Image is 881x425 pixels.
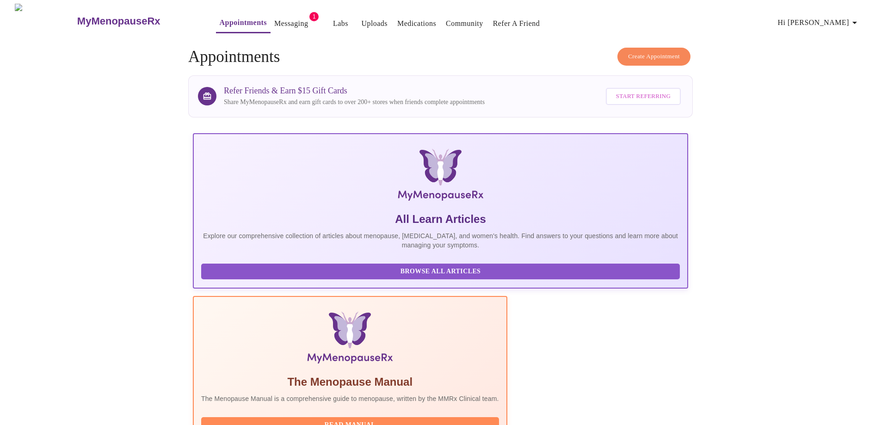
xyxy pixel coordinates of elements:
h3: Refer Friends & Earn $15 Gift Cards [224,86,485,96]
a: Browse All Articles [201,267,682,275]
a: MyMenopauseRx [76,5,197,37]
img: MyMenopauseRx Logo [15,4,76,38]
span: Hi [PERSON_NAME] [778,16,860,29]
button: Browse All Articles [201,264,680,280]
a: Refer a Friend [493,17,540,30]
button: Medications [394,14,440,33]
span: Create Appointment [628,51,680,62]
img: Menopause Manual [248,312,451,367]
h3: MyMenopauseRx [77,15,160,27]
button: Community [442,14,487,33]
span: Start Referring [616,91,671,102]
button: Appointments [216,13,271,33]
button: Messaging [271,14,312,33]
span: 1 [309,12,319,21]
p: The Menopause Manual is a comprehensive guide to menopause, written by the MMRx Clinical team. [201,394,499,403]
a: Community [446,17,483,30]
a: Messaging [274,17,308,30]
button: Create Appointment [617,48,690,66]
p: Share MyMenopauseRx and earn gift cards to over 200+ stores when friends complete appointments [224,98,485,107]
a: Uploads [361,17,388,30]
span: Browse All Articles [210,266,671,277]
h5: The Menopause Manual [201,375,499,389]
button: Labs [326,14,355,33]
button: Hi [PERSON_NAME] [774,13,864,32]
button: Uploads [357,14,391,33]
a: Appointments [220,16,267,29]
img: MyMenopauseRx Logo [276,149,605,204]
button: Start Referring [606,88,681,105]
h4: Appointments [188,48,693,66]
h5: All Learn Articles [201,212,680,227]
a: Labs [333,17,348,30]
a: Start Referring [604,83,683,110]
p: Explore our comprehensive collection of articles about menopause, [MEDICAL_DATA], and women's hea... [201,231,680,250]
button: Refer a Friend [489,14,544,33]
a: Medications [397,17,436,30]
